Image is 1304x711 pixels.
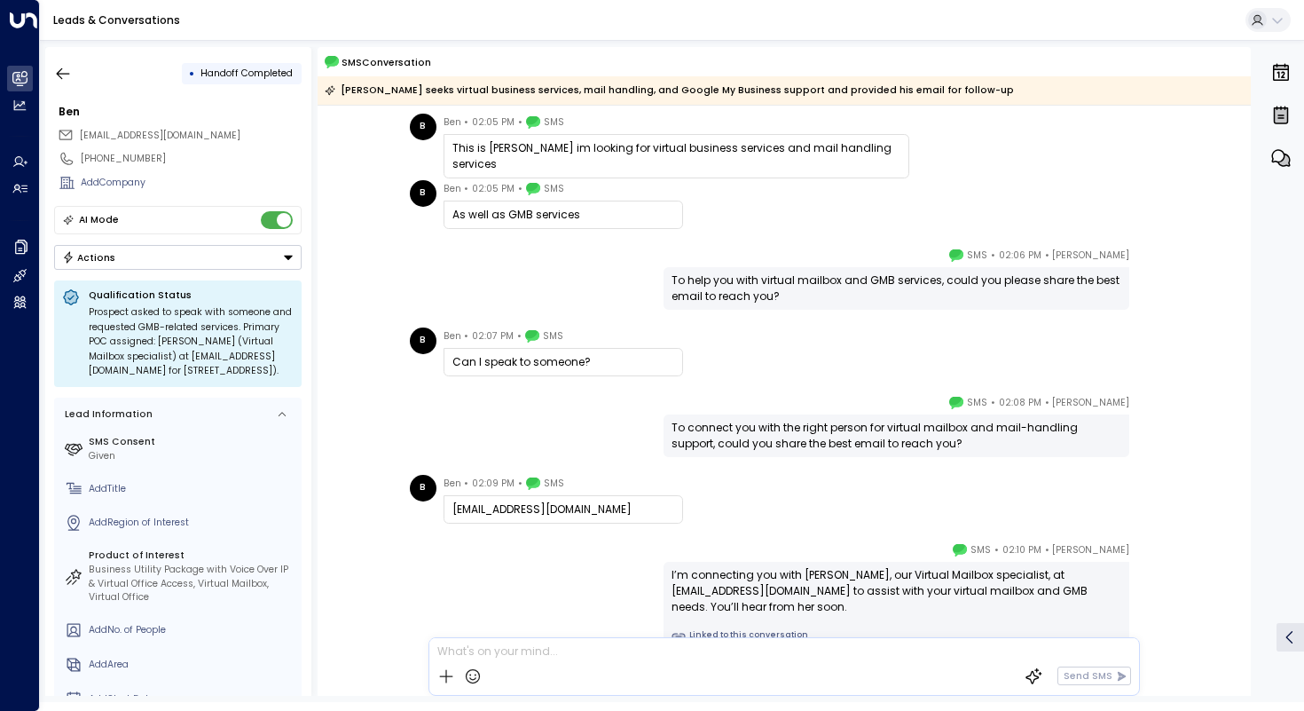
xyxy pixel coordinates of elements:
div: Actions [62,251,116,264]
span: • [1045,394,1049,412]
div: Can I speak to someone? [452,354,674,370]
span: • [518,180,522,198]
span: 02:08 PM [999,394,1041,412]
img: 5_headshot.jpg [1136,394,1163,421]
div: B [410,475,436,502]
div: B [410,180,436,207]
div: I’m connecting you with [PERSON_NAME], our Virtual Mailbox specialist, at [EMAIL_ADDRESS][DOMAIN_... [672,567,1121,615]
span: 02:06 PM [999,247,1041,265]
div: Ben [59,104,302,120]
div: AddStart Date [89,692,296,707]
div: AddNo. of People [89,623,296,637]
button: Actions [54,245,302,270]
span: SMS [967,394,987,412]
span: • [991,247,995,265]
div: Prospect asked to speak with someone and requested GMB-related services. Primary POC assigned: [P... [89,305,294,379]
div: As well as GMB services [452,207,674,223]
label: SMS Consent [89,435,296,449]
span: benchong567@gmail.com [80,129,240,143]
span: Ben [444,475,461,493]
span: [PERSON_NAME] [1052,541,1129,559]
span: • [464,114,468,131]
span: • [518,475,522,493]
div: AddTitle [89,482,296,496]
span: • [464,475,468,493]
span: Handoff Completed [200,67,293,80]
div: AI Mode [79,211,119,229]
div: Business Utility Package with Voice Over IP & Virtual Office Access, Virtual Mailbox, Virtual Office [89,563,296,604]
span: 02:10 PM [1002,541,1041,559]
div: Given [89,449,296,463]
span: 02:05 PM [472,114,515,131]
span: • [464,180,468,198]
span: SMS [970,541,991,559]
span: [PERSON_NAME] [1052,394,1129,412]
span: [EMAIL_ADDRESS][DOMAIN_NAME] [80,129,240,142]
a: Leads & Conversations [53,12,180,28]
div: [PERSON_NAME] seeks virtual business services, mail handling, and Google My Business support and ... [325,82,1014,99]
div: AddRegion of Interest [89,516,296,530]
span: Ben [444,180,461,198]
span: SMS Conversation [342,55,431,70]
img: 5_headshot.jpg [1136,541,1163,568]
span: 02:05 PM [472,180,515,198]
div: Button group with a nested menu [54,245,302,270]
span: • [991,394,995,412]
span: Ben [444,114,461,131]
span: SMS [967,247,987,265]
span: • [518,114,522,131]
span: 02:09 PM [472,475,515,493]
span: [PERSON_NAME] [1052,247,1129,265]
div: B [410,328,436,354]
div: To help you with virtual mailbox and GMB services, could you please share the best email to reach... [672,273,1121,304]
span: • [994,541,999,559]
span: SMS [543,328,563,345]
span: 02:07 PM [472,328,514,345]
div: [PHONE_NUMBER] [81,152,302,166]
span: • [1045,247,1049,265]
span: SMS [544,180,564,198]
div: • [189,61,195,85]
span: • [464,328,468,345]
label: Product of Interest [89,549,296,563]
div: To connect you with the right person for virtual mailbox and mail-handling support, could you sha... [672,420,1121,452]
div: AddCompany [81,176,302,190]
span: • [1045,541,1049,559]
div: B [410,114,436,140]
img: 5_headshot.jpg [1136,247,1163,273]
div: [EMAIL_ADDRESS][DOMAIN_NAME] [452,502,674,517]
div: Lead Information [60,407,153,422]
span: SMS [544,114,564,131]
span: Ben [444,328,461,345]
span: • [517,328,522,345]
span: SMS [544,475,564,493]
div: AddArea [89,658,296,672]
div: This is [PERSON_NAME] im looking for virtual business services and mail handling services [452,140,900,172]
a: Linked to this conversation [672,629,1121,644]
p: Qualification Status [89,288,294,302]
